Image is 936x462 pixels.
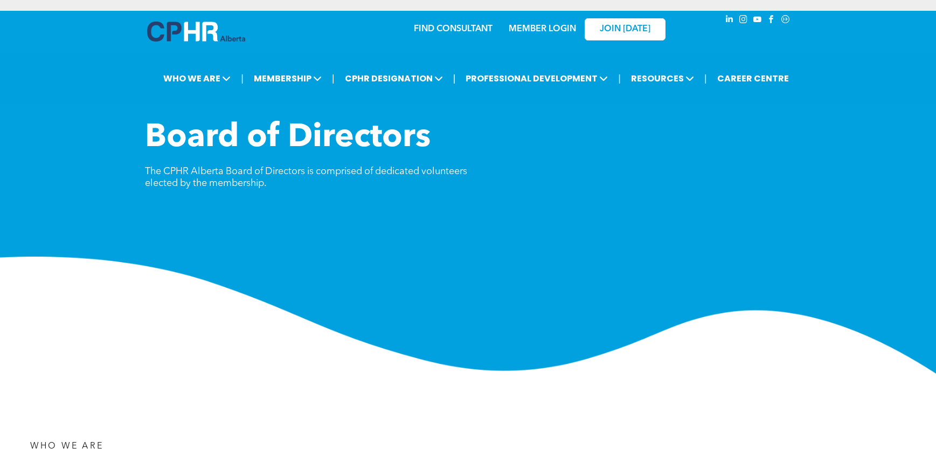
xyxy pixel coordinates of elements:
li: | [704,67,707,89]
a: MEMBER LOGIN [509,25,576,33]
span: JOIN [DATE] [600,24,650,35]
span: CPHR DESIGNATION [342,68,446,88]
a: CAREER CENTRE [714,68,792,88]
a: facebook [766,13,778,28]
span: RESOURCES [628,68,697,88]
li: | [241,67,244,89]
span: WHO WE ARE [30,442,103,451]
img: A blue and white logo for cp alberta [147,22,245,42]
span: MEMBERSHIP [251,68,325,88]
li: | [618,67,621,89]
a: FIND CONSULTANT [414,25,493,33]
span: Board of Directors [145,122,431,154]
a: linkedin [724,13,736,28]
a: Social network [780,13,792,28]
span: PROFESSIONAL DEVELOPMENT [462,68,611,88]
span: WHO WE ARE [160,68,234,88]
li: | [332,67,335,89]
a: instagram [738,13,750,28]
a: JOIN [DATE] [585,18,665,40]
a: youtube [752,13,764,28]
span: The CPHR Alberta Board of Directors is comprised of dedicated volunteers elected by the membership. [145,167,467,188]
li: | [453,67,456,89]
